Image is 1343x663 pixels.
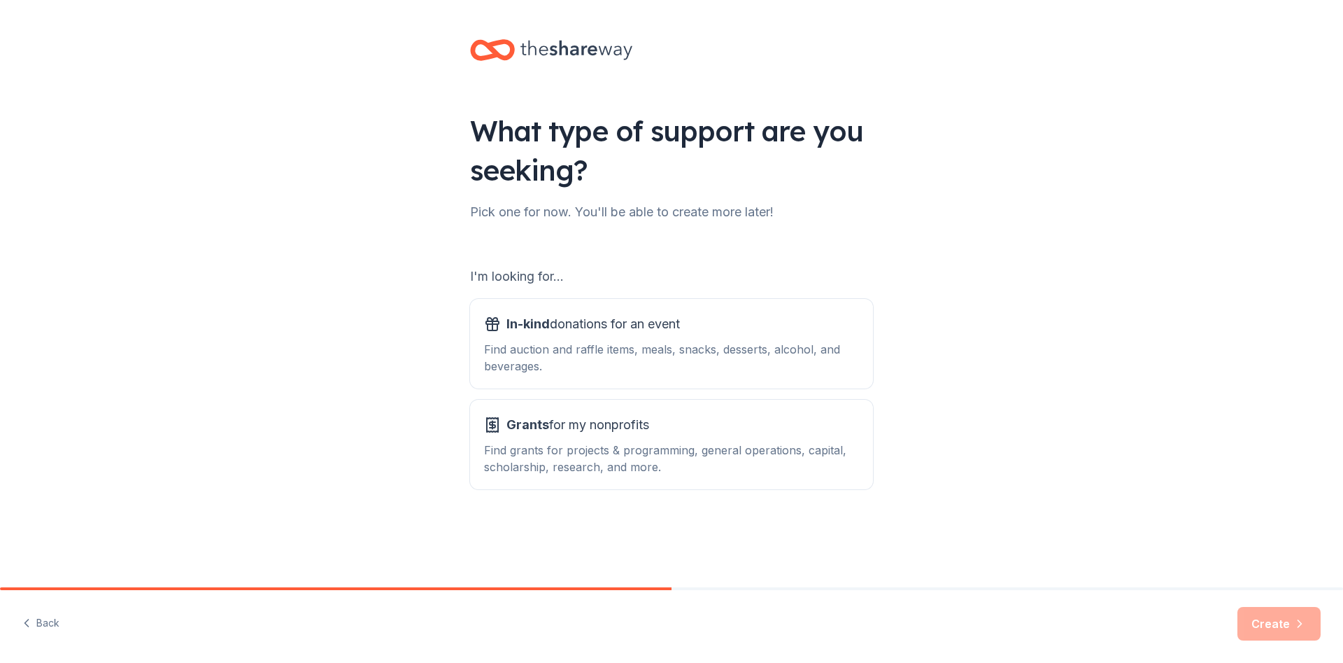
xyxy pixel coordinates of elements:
div: Find auction and raffle items, meals, snacks, desserts, alcohol, and beverages. [484,341,859,375]
span: Grants [506,417,549,432]
span: In-kind [506,316,550,331]
span: for my nonprofits [506,414,649,436]
div: Pick one for now. You'll be able to create more later! [470,201,873,223]
button: Grantsfor my nonprofitsFind grants for projects & programming, general operations, capital, schol... [470,400,873,489]
div: Find grants for projects & programming, general operations, capital, scholarship, research, and m... [484,442,859,475]
div: What type of support are you seeking? [470,111,873,190]
button: In-kinddonations for an eventFind auction and raffle items, meals, snacks, desserts, alcohol, and... [470,299,873,389]
button: Back [22,609,59,638]
span: donations for an event [506,313,680,335]
div: I'm looking for... [470,265,873,288]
